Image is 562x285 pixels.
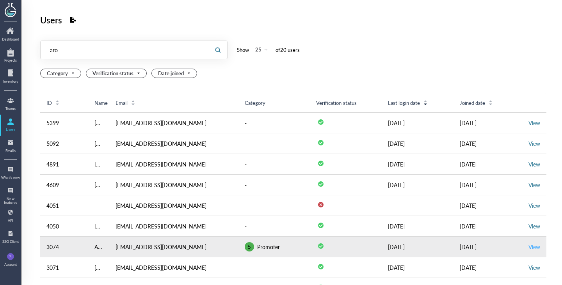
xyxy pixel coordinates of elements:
[1,197,20,205] div: New features
[109,133,238,154] td: [EMAIL_ADDRESS][DOMAIN_NAME]
[40,195,88,216] td: 4051
[40,133,88,154] td: 5092
[1,67,20,87] a: Inventory
[382,195,454,216] td: -
[40,175,88,195] td: 4609
[109,237,238,257] td: [EMAIL_ADDRESS][DOMAIN_NAME]
[1,80,20,83] div: Inventory
[388,159,447,169] div: [DATE]
[88,195,109,216] td: -
[245,118,247,127] div: -
[489,99,493,101] i: icon: caret-up
[460,159,519,169] div: [DATE]
[489,102,493,104] i: icon: caret-down
[257,242,280,251] div: Promoter
[40,237,88,257] td: 3074
[460,221,519,231] div: [DATE]
[388,263,447,272] div: [DATE]
[1,107,20,111] div: Teams
[40,12,62,27] div: Users
[88,237,109,257] td: Administrator Account
[255,46,261,53] div: 25
[245,201,247,210] div: -
[55,99,60,101] i: icon: caret-up
[245,99,265,106] span: Category
[316,99,356,106] span: Verification status
[528,202,540,209] a: View
[88,175,109,195] td: Riley Caffrey
[1,37,20,41] div: Dashboard
[245,221,247,231] div: -
[1,219,20,223] div: API
[528,140,540,147] a: View
[131,102,135,104] i: icon: caret-down
[388,99,420,106] span: Last login date
[460,99,485,106] span: Joined date
[423,99,428,106] div: Sort
[423,102,428,104] i: icon: caret-down
[92,69,142,78] span: Verification status
[245,263,247,272] div: -
[388,118,447,127] div: [DATE]
[528,222,540,230] a: View
[40,257,88,278] td: 3071
[1,58,20,62] div: Projects
[237,45,300,55] div: Show of 20 user s
[528,119,540,127] a: View
[528,181,540,189] a: View
[109,257,238,278] td: [EMAIL_ADDRESS][DOMAIN_NAME]
[109,175,238,195] td: [EMAIL_ADDRESS][DOMAIN_NAME]
[460,242,519,251] div: [DATE]
[1,176,20,180] div: What's new
[40,154,88,175] td: 4891
[528,264,540,271] a: View
[88,216,109,237] td: Thomas Zengeya
[1,163,20,183] a: What's new
[40,216,88,237] td: 4050
[116,99,128,106] span: Email
[528,243,540,251] a: View
[1,227,20,247] a: SSO Client
[4,263,17,267] div: Account
[1,206,20,226] a: API
[1,115,20,135] a: Users
[460,201,519,210] div: [DATE]
[1,128,20,132] div: Users
[109,195,238,216] td: [EMAIL_ADDRESS][DOMAIN_NAME]
[1,184,20,205] a: New features
[55,102,60,104] i: icon: caret-down
[158,69,192,78] span: Date joined
[9,253,12,260] span: JL
[1,136,20,156] a: Emails
[131,99,135,101] i: icon: caret-up
[109,154,238,175] td: [EMAIL_ADDRESS][DOMAIN_NAME]
[248,243,251,250] div: 5
[460,139,519,148] div: [DATE]
[88,257,109,278] td: Daniela reyes
[488,99,493,106] div: Sort
[88,133,109,154] td: Patrick Gross
[88,154,109,175] td: Margarita Romero
[88,112,109,133] td: Cody Lubinsky
[245,180,247,189] div: -
[388,180,447,189] div: [DATE]
[55,99,60,106] div: Sort
[388,139,447,148] div: [DATE]
[109,112,238,133] td: [EMAIL_ADDRESS][DOMAIN_NAME]
[131,99,135,106] div: Sort
[460,263,519,272] div: [DATE]
[1,25,20,44] a: Dashboard
[528,160,540,168] a: View
[1,240,20,244] div: SSO Client
[245,159,247,169] div: -
[388,221,447,231] div: [DATE]
[423,99,428,101] i: icon: caret-up
[109,216,238,237] td: [EMAIL_ADDRESS][DOMAIN_NAME]
[47,69,76,78] span: Category
[46,99,52,106] span: ID
[40,112,88,133] td: 5399
[1,46,20,65] a: Projects
[460,118,519,127] div: [DATE]
[245,139,247,148] div: -
[1,94,20,114] a: Teams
